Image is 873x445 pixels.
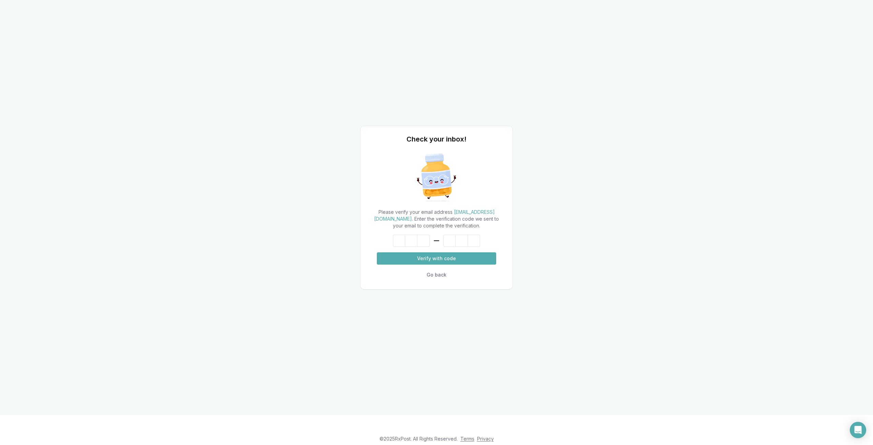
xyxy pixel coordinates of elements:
span: [EMAIL_ADDRESS][DOMAIN_NAME] [374,209,495,222]
button: Go back [377,269,496,281]
h1: Check your inbox! [406,134,467,144]
img: Excited Pill Bottle [411,152,462,203]
a: Terms [460,436,474,442]
button: Verify with code [377,252,496,265]
div: Open Intercom Messenger [850,422,866,438]
a: Privacy [477,436,494,442]
div: Please verify your email address . Enter the verification code we sent to your email to complete ... [369,209,504,229]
